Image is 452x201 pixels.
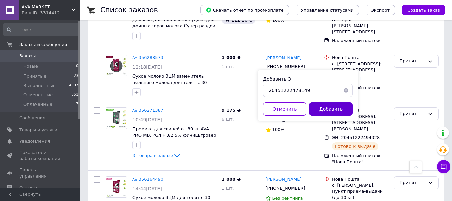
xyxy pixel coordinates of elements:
[399,110,425,117] div: Принят
[301,8,354,13] span: Управление статусами
[402,5,445,15] button: Создать заказ
[309,102,353,116] button: Добавить
[407,8,440,13] span: Создать заказ
[222,108,241,113] span: 9 175 ₴
[222,55,241,60] span: 1 000 ₴
[76,101,78,107] span: 7
[69,83,78,89] span: 4507
[19,185,37,191] span: Отзывы
[74,73,78,79] span: 23
[332,176,388,182] div: Нова Пошта
[332,107,388,113] div: Нова Пошта
[132,153,181,158] a: 3 товара в заказе
[132,73,207,91] a: Сухое молоко ЗЦМ заменитель цельного молока для телят с 30 дня [PERSON_NAME] Витамилк
[106,107,127,129] a: Фото товару
[399,58,425,65] div: Принят
[19,138,50,144] span: Уведомления
[132,153,173,158] span: 3 товара в заказе
[132,64,162,70] span: 12:18[DATE]
[264,184,307,193] div: [PHONE_NUMBER]
[266,55,302,61] a: [PERSON_NAME]
[23,101,52,107] span: Оплаченные
[132,17,215,35] a: Добавка для увеличения удоев для дойных коров молока Супер раздой [PERSON_NAME]
[437,160,450,173] button: Чат с покупателем
[132,108,163,113] a: № 356271387
[332,61,388,73] div: с. [STREET_ADDRESS]: [STREET_ADDRESS]
[19,127,57,133] span: Товары и услуги
[339,84,353,97] button: Очистить
[200,5,289,15] button: Скачать отчет по пром-оплате
[19,42,67,48] span: Заказы и сообщения
[332,85,388,91] div: Наложенный платеж
[132,117,162,122] span: 10:49[DATE]
[332,153,388,165] div: Наложенный платеж "Нова Пошта"
[23,73,47,79] span: Принятые
[264,62,307,71] div: [PHONE_NUMBER]
[332,135,380,140] span: ЭН: 20451222494328
[272,196,303,201] span: Без рейтинга
[263,102,306,116] button: Отменить
[132,126,216,144] a: Премикс для свиней от 30 кг AVA PRO MIX PG/PF 3/2,5% финиш/гровер добавка в комбикорм свиньям
[22,4,72,10] span: АVA MARKET
[19,167,62,179] span: Панель управления
[272,127,285,132] span: 100%
[222,16,255,24] div: 112.20 ₴
[206,7,284,13] span: Скачать отчет по пром-оплате
[332,114,388,132] div: [STREET_ADDRESS]: [STREET_ADDRESS][PERSON_NAME]
[296,5,359,15] button: Управление статусами
[332,55,388,61] div: Нова Пошта
[263,76,295,82] label: Добавить ЭН
[100,6,158,14] h1: Список заказов
[132,186,162,191] span: 14:44[DATE]
[266,176,302,183] a: [PERSON_NAME]
[106,177,127,197] img: Фото товару
[23,92,53,98] span: Отмененные
[222,186,234,191] span: 1 шт.
[22,10,80,16] div: Ваш ID: 3314412
[132,177,163,182] a: № 356164490
[106,55,127,76] img: Фото товару
[3,23,79,36] input: Поиск
[366,5,395,15] button: Экспорт
[19,115,46,121] span: Сообщения
[399,179,425,186] div: Принят
[19,150,62,162] span: Показатели работы компании
[332,142,378,150] div: Готово к выдаче
[71,92,78,98] span: 851
[222,64,234,69] span: 1 шт.
[222,117,234,122] span: 6 шт.
[332,38,388,44] div: Наложенный платеж
[395,7,445,12] a: Создать заказ
[19,53,36,59] span: Заказы
[23,83,56,89] span: Выполненные
[272,18,285,23] span: 100%
[23,63,38,69] span: Новые
[222,177,241,182] span: 1 000 ₴
[106,108,127,129] img: Фото товару
[132,55,163,60] a: № 356288573
[76,63,78,69] span: 0
[371,8,390,13] span: Экспорт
